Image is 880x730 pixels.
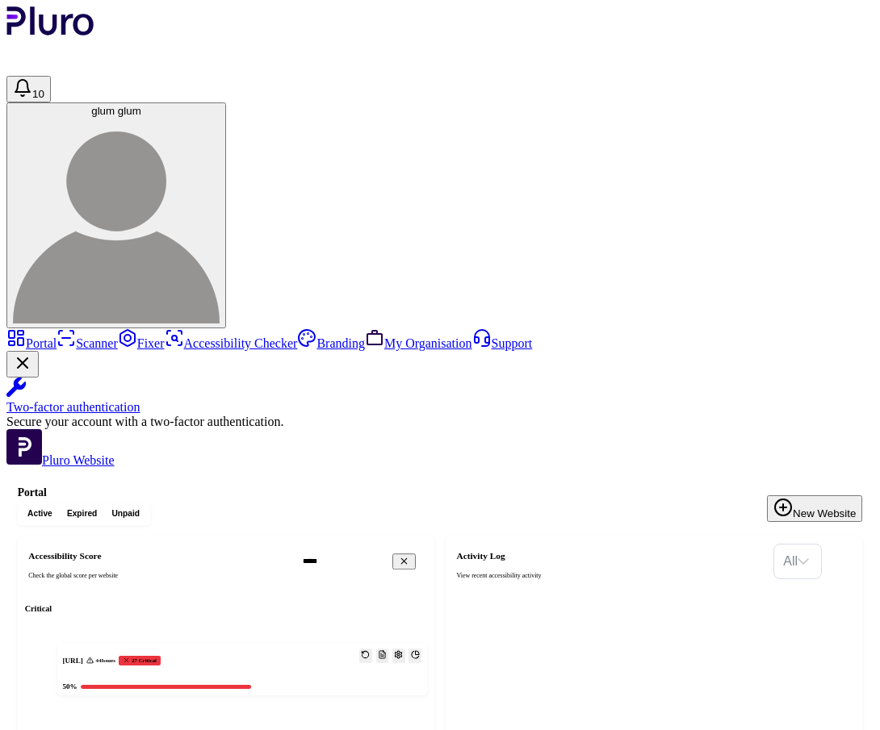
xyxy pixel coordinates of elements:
button: Unpaid [104,506,147,522]
div: 44 Issues [86,657,115,664]
button: Active [20,506,60,522]
div: 27 Critical [119,656,160,665]
aside: Sidebar menu [6,328,874,468]
a: Two-factor authentication [6,378,874,415]
h2: Activity Log [456,551,766,562]
button: Reports [376,649,389,663]
button: Reset the cache [359,649,372,663]
div: Set sorting [773,544,822,579]
span: glum glum [91,105,140,117]
span: Active [27,508,52,519]
button: Expired [60,506,105,522]
button: Open notifications, you have 10 new notifications [6,76,51,102]
a: Fixer [118,336,165,350]
a: Logo [6,24,94,38]
div: View recent accessibility activity [456,571,766,580]
span: 10 [32,88,44,100]
button: glum glumglum glum [6,102,226,328]
img: glum glum [13,117,220,323]
span: Expired [67,508,97,519]
button: Clear search field [392,553,417,569]
input: Search [295,552,453,571]
div: Two-factor authentication [6,400,874,415]
button: Open settings [392,649,405,663]
h3: Critical [25,603,427,615]
button: New Website [767,495,862,522]
h1: Portal [18,486,863,499]
a: Accessibility Checker [165,336,298,350]
span: Unpaid [111,508,140,519]
button: Close Two-factor authentication notification [6,351,39,378]
div: 50 % [63,682,78,691]
a: Support [472,336,533,350]
h3: [URL] [63,656,83,665]
a: Scanner [57,336,118,350]
a: My Organisation [365,336,472,350]
a: Portal [6,336,57,350]
div: Secure your account with a two-factor authentication. [6,415,874,429]
div: Check the global score per website [28,571,287,580]
button: Open website overview [409,649,421,663]
h2: Accessibility Score [28,551,287,562]
a: Open Pluro Website [6,453,115,467]
a: Branding [297,336,365,350]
